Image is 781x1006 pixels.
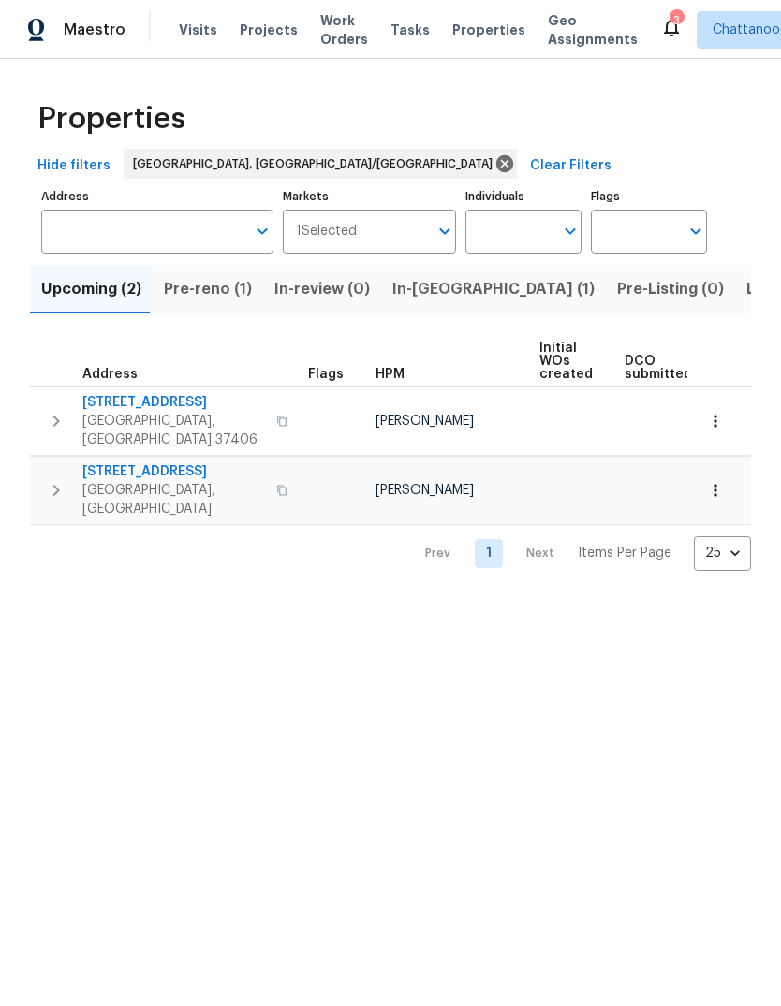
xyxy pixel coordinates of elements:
label: Individuals [465,191,582,202]
span: Tasks [390,23,430,36]
span: Properties [452,21,525,39]
span: [STREET_ADDRESS] [82,393,265,412]
span: Geo Assignments [548,11,638,49]
button: Open [432,218,458,244]
span: Visits [179,21,217,39]
button: Open [557,218,583,244]
span: Pre-Listing (0) [617,276,724,302]
span: Work Orders [320,11,368,49]
div: [GEOGRAPHIC_DATA], [GEOGRAPHIC_DATA]/[GEOGRAPHIC_DATA] [124,149,517,179]
span: [GEOGRAPHIC_DATA], [GEOGRAPHIC_DATA] [82,481,265,518]
span: 1 Selected [296,224,357,240]
span: Initial WOs created [539,342,593,381]
button: Open [683,218,709,244]
span: Maestro [64,21,125,39]
span: Projects [240,21,298,39]
span: HPM [376,368,405,381]
nav: Pagination Navigation [407,536,751,571]
span: Flags [308,368,344,381]
label: Markets [283,191,457,202]
div: 3 [670,11,683,30]
span: DCO submitted [625,355,692,381]
span: [STREET_ADDRESS] [82,462,265,481]
button: Hide filters [30,149,118,183]
span: Hide filters [37,154,111,178]
span: [GEOGRAPHIC_DATA], [GEOGRAPHIC_DATA]/[GEOGRAPHIC_DATA] [133,154,500,173]
span: Clear Filters [530,154,612,178]
button: Open [249,218,275,244]
a: Goto page 1 [475,539,503,568]
span: Pre-reno (1) [164,276,252,302]
span: Upcoming (2) [41,276,141,302]
p: Items Per Page [578,544,671,562]
div: 25 [694,529,751,577]
button: Clear Filters [523,149,619,183]
label: Flags [591,191,707,202]
span: Properties [37,109,185,128]
label: Address [41,191,273,202]
span: [GEOGRAPHIC_DATA], [GEOGRAPHIC_DATA] 37406 [82,412,265,449]
span: In-[GEOGRAPHIC_DATA] (1) [392,276,595,302]
span: Address [82,368,138,381]
span: [PERSON_NAME] [376,415,474,428]
span: [PERSON_NAME] [376,484,474,497]
span: In-review (0) [274,276,370,302]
